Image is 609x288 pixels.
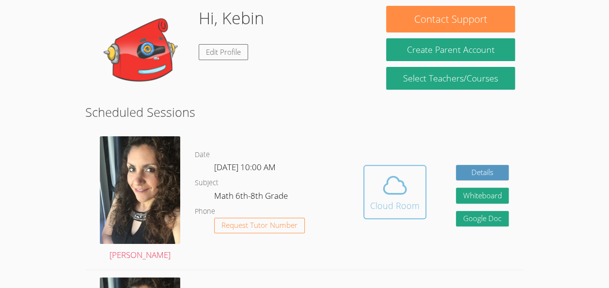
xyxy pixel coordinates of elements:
[94,6,191,103] img: default.png
[370,199,420,212] div: Cloud Room
[199,44,248,60] a: Edit Profile
[386,6,515,32] button: Contact Support
[363,165,426,219] button: Cloud Room
[386,67,515,90] a: Select Teachers/Courses
[386,38,515,61] button: Create Parent Account
[214,218,305,234] button: Request Tutor Number
[456,211,509,227] a: Google Doc
[100,136,180,244] img: avatar.png
[456,165,509,181] a: Details
[195,149,210,161] dt: Date
[195,206,215,218] dt: Phone
[85,103,524,121] h2: Scheduled Sessions
[100,136,180,262] a: [PERSON_NAME]
[456,188,509,204] button: Whiteboard
[195,177,219,189] dt: Subject
[221,222,297,229] span: Request Tutor Number
[199,6,264,31] h1: Hi, Kebin
[214,189,290,206] dd: Math 6th-8th Grade
[214,161,276,173] span: [DATE] 10:00 AM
